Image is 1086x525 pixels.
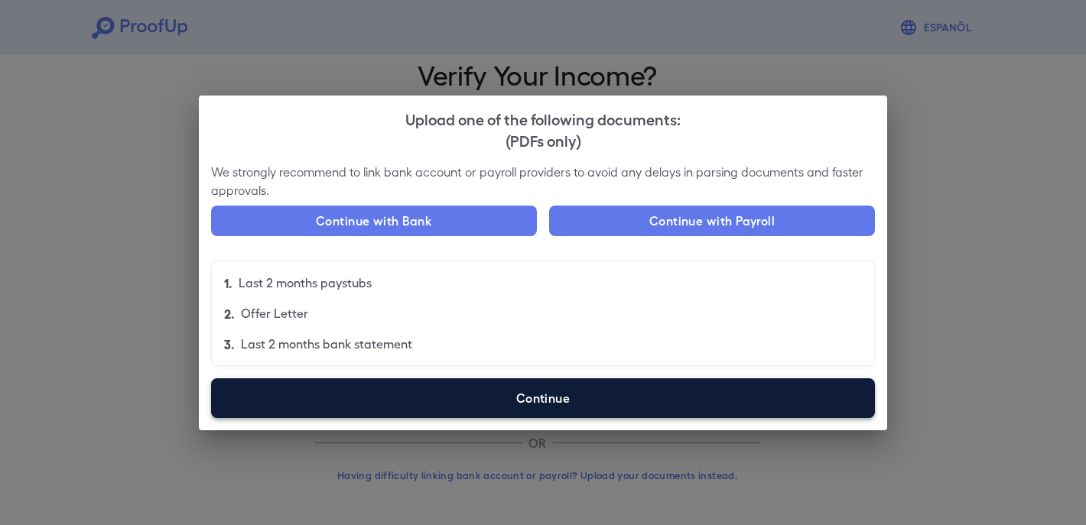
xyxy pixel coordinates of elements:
[211,129,875,151] div: (PDFs only)
[224,335,235,353] p: 3.
[211,206,537,236] button: Continue with Bank
[549,206,875,236] button: Continue with Payroll
[241,304,308,322] p: Offer Letter
[211,378,875,418] label: Continue
[241,335,412,353] p: Last 2 months bank statement
[199,96,887,163] h2: Upload one of the following documents:
[211,163,875,199] p: We strongly recommend to link bank account or payroll providers to avoid any delays in parsing do...
[239,274,372,292] p: Last 2 months paystubs
[224,304,235,322] p: 2.
[224,274,232,292] p: 1.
